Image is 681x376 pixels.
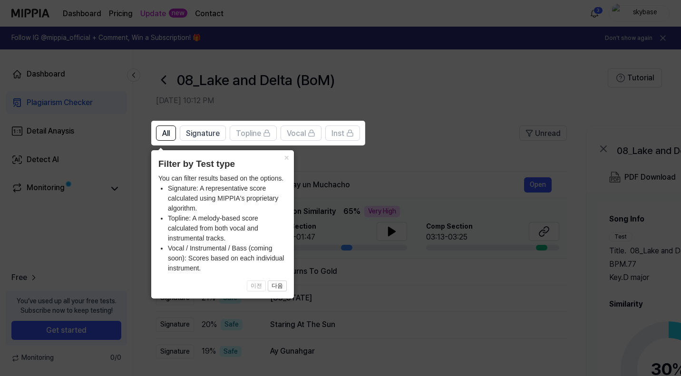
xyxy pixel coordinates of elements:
span: All [162,128,170,139]
span: Signature [186,128,220,139]
span: Inst [331,128,344,139]
span: Vocal [287,128,306,139]
button: Topline [230,125,277,141]
button: Inst [325,125,360,141]
button: Close [279,150,294,164]
span: Topline [236,128,261,139]
li: Topline: A melody-based score calculated from both vocal and instrumental tracks. [168,213,287,243]
button: Signature [180,125,226,141]
div: You can filter results based on the options. [158,174,287,273]
button: Vocal [281,125,321,141]
button: All [156,125,176,141]
li: Signature: A representative score calculated using MIPPIA's proprietary algorithm. [168,183,287,213]
header: Filter by Test type [158,157,287,171]
li: Vocal / Instrumental / Bass (coming soon): Scores based on each individual instrument. [168,243,287,273]
button: 다음 [268,280,287,292]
